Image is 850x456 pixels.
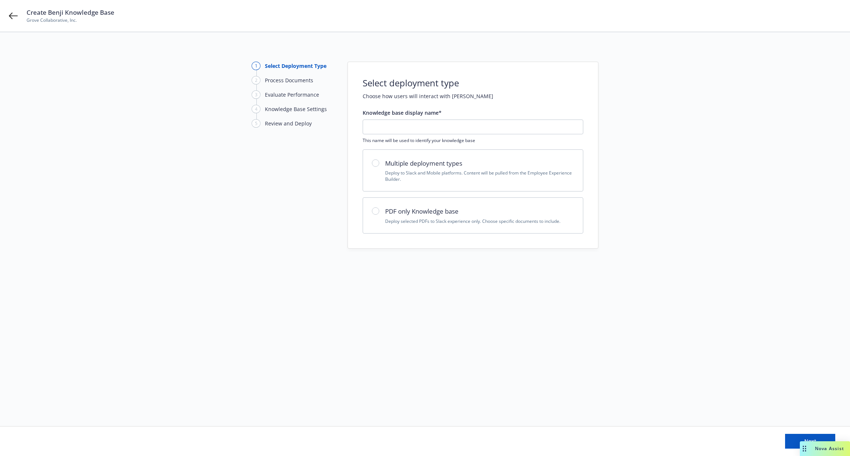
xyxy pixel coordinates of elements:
[265,120,312,127] div: Review and Deploy
[385,170,574,182] p: Deploy to Slack and Mobile platforms. Content will be pulled from the Employee Experience Builder.
[363,109,442,116] span: Knowledge base display name*
[385,207,574,216] h2: PDF only Knowledge base
[800,441,850,456] button: Nova Assist
[385,218,574,224] p: Deploy selected PDFs to Slack experience only. Choose specific documents to include.
[252,105,260,113] div: 4
[265,91,319,99] div: Evaluate Performance
[252,62,260,70] div: 1
[363,92,583,100] h2: Choose how users will interact with [PERSON_NAME]
[815,445,844,452] span: Nova Assist
[265,105,327,113] div: Knowledge Base Settings
[265,76,313,84] div: Process Documents
[385,159,574,168] h2: Multiple deployment types
[363,77,459,89] h1: Select deployment type
[800,441,809,456] div: Drag to move
[27,17,114,24] span: Grove Collaborative, Inc.
[363,137,583,144] span: This name will be used to identify your knowledge base
[804,438,816,445] span: Next
[27,8,114,17] span: Create Benji Knowledge Base
[785,434,835,449] button: Next
[252,90,260,99] div: 3
[252,76,260,84] div: 2
[265,62,326,70] div: Select Deployment Type
[252,119,260,128] div: 5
